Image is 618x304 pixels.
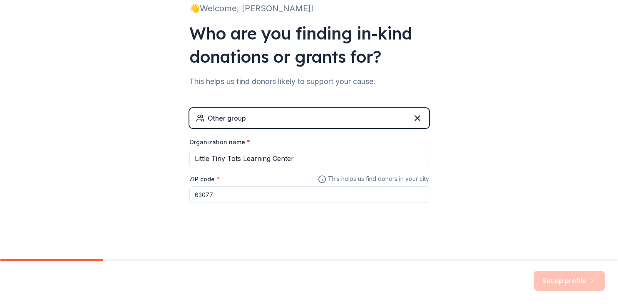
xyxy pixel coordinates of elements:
[189,175,220,183] label: ZIP code
[189,2,429,15] div: 👋 Welcome, [PERSON_NAME]!
[189,75,429,88] div: This helps us find donors likely to support your cause.
[189,186,429,203] input: 12345 (U.S. only)
[189,22,429,68] div: Who are you finding in-kind donations or grants for?
[318,174,429,184] span: This helps us find donors in your city
[208,113,246,123] div: Other group
[189,150,429,167] input: American Red Cross
[189,138,250,146] label: Organization name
